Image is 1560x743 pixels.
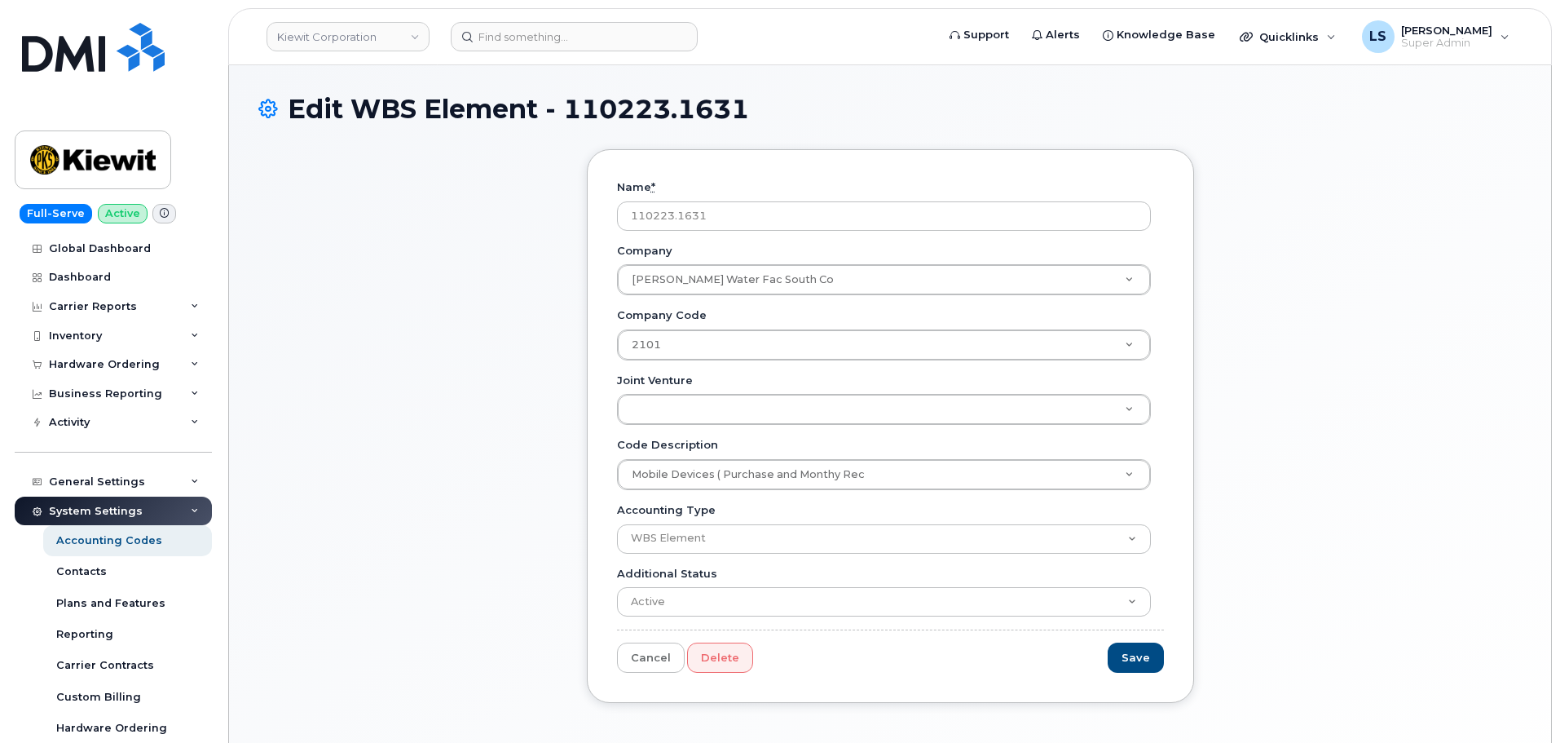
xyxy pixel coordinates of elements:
label: Name [617,179,655,195]
span: Kiewit Water Fac South Co [632,273,834,285]
a: Delete [687,643,753,673]
label: Company [617,243,672,259]
a: Cancel [617,643,685,673]
label: Company Code [617,307,707,323]
a: 2101 [618,330,1150,360]
span: Mobile Devices ( Purchase and Monthy Rec [632,468,865,480]
a: [PERSON_NAME] Water Fac South Co [618,265,1150,294]
h1: Edit WBS Element - 110223.1631 [258,95,1522,123]
span: 2101 [632,338,661,351]
label: Accounting Type [617,502,716,518]
abbr: required [651,180,655,193]
label: Additional Status [617,566,717,582]
input: Save [1108,643,1164,673]
label: Code Description [617,437,718,453]
label: Joint Venture [617,373,693,388]
a: Mobile Devices ( Purchase and Monthy Rec [618,460,1150,489]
